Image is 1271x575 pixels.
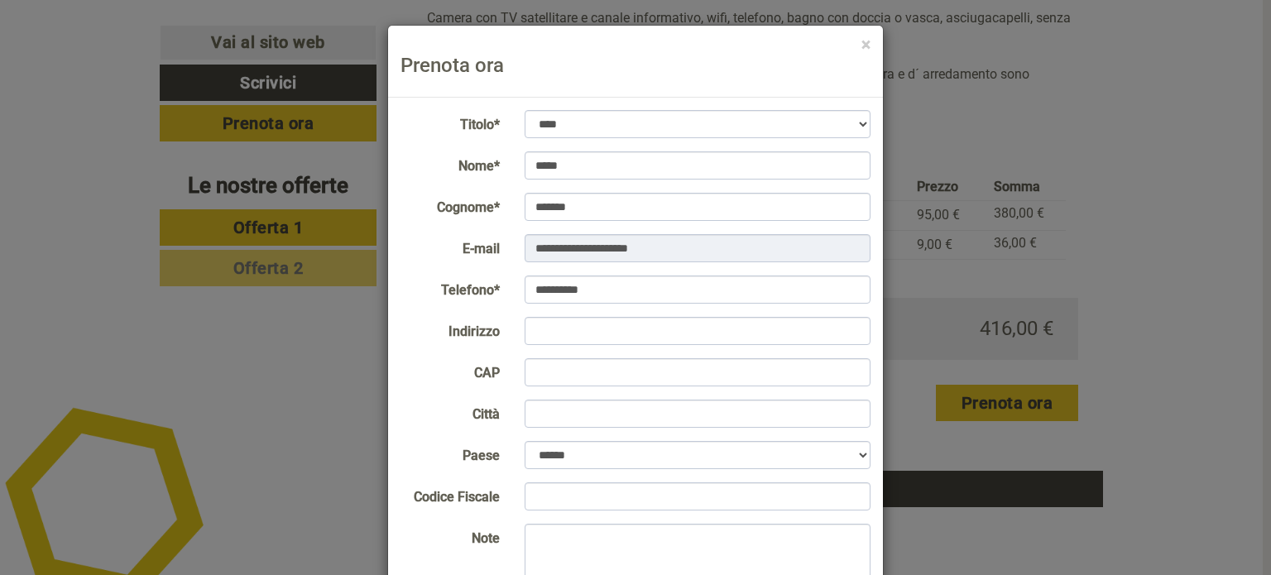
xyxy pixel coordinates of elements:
[388,358,512,383] label: CAP
[388,524,512,549] label: Note
[388,317,512,342] label: Indirizzo
[388,276,512,300] label: Telefono*
[388,193,512,218] label: Cognome*
[388,234,512,259] label: E-mail
[388,441,512,466] label: Paese
[388,400,512,424] label: Città
[388,151,512,176] label: Nome*
[861,36,871,54] button: ×
[388,482,512,507] label: Codice Fiscale
[400,55,871,76] h3: Prenota ora
[388,110,512,135] label: Titolo*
